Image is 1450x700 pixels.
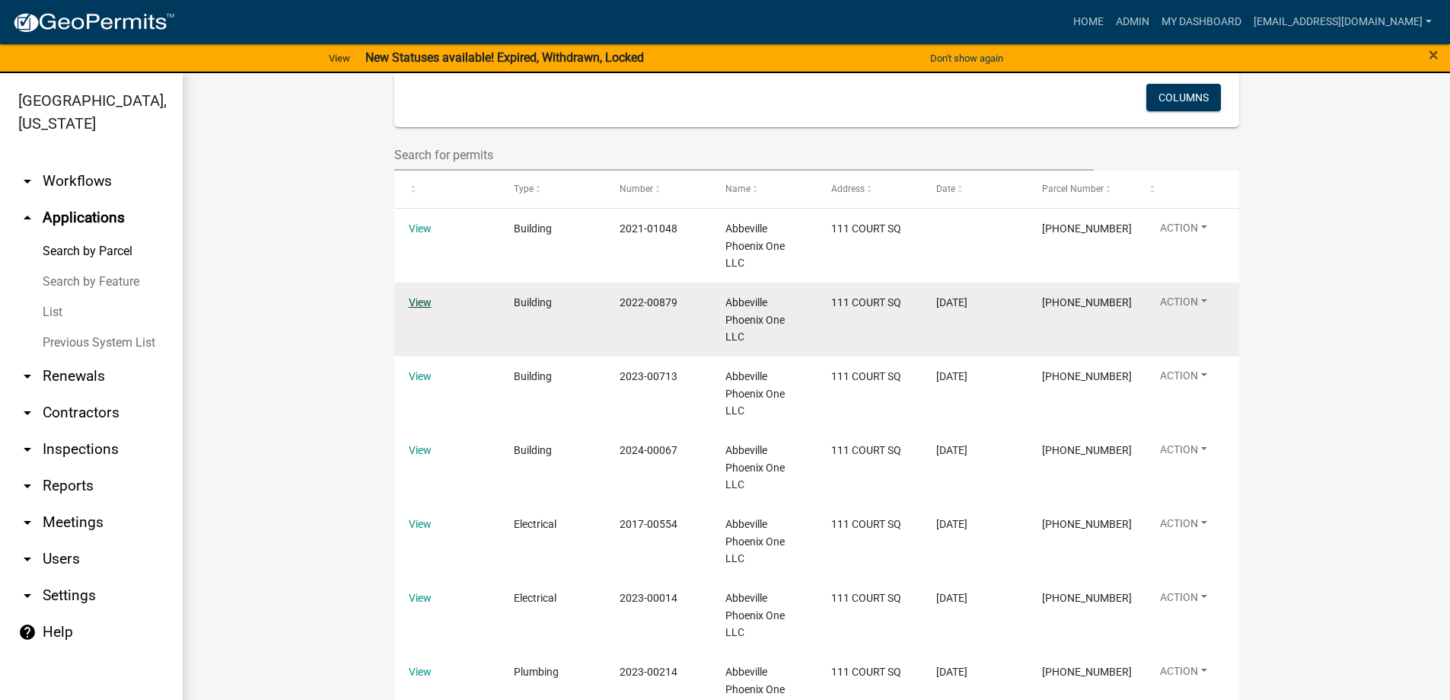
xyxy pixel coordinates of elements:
[605,171,711,207] datatable-header-cell: Number
[1042,222,1132,235] span: 109-13-06-017
[936,444,967,456] span: 1/23/2024
[620,370,677,382] span: 2023-00713
[1042,592,1132,604] span: 109-13-06-017
[18,172,37,190] i: arrow_drop_down
[514,296,552,308] span: Building
[620,666,677,678] span: 2023-00214
[514,444,552,456] span: Building
[1248,8,1438,37] a: [EMAIL_ADDRESS][DOMAIN_NAME]
[394,139,1095,171] input: Search for permits
[924,46,1009,71] button: Don't show again
[499,171,605,207] datatable-header-cell: Type
[620,296,677,308] span: 2022-00879
[725,296,785,344] span: Abbeville Phoenix One LLC
[1028,171,1133,207] datatable-header-cell: Parcel Number
[831,296,901,308] span: 111 COURT SQ
[620,518,677,530] span: 2017-00554
[409,518,432,530] a: View
[817,171,923,207] datatable-header-cell: Address
[1429,46,1439,64] button: Close
[409,370,432,382] a: View
[514,222,552,235] span: Building
[1148,663,1219,686] button: Action
[514,518,556,530] span: Electrical
[514,184,534,194] span: Type
[725,592,785,639] span: Abbeville Phoenix One LLC
[831,592,901,604] span: 111 COURT SQ
[1042,666,1132,678] span: 109-13-06-017
[514,666,559,678] span: Plumbing
[1042,184,1104,194] span: Parcel Number
[409,222,432,235] a: View
[18,367,37,385] i: arrow_drop_down
[323,46,356,71] a: View
[18,513,37,532] i: arrow_drop_down
[1148,368,1219,390] button: Action
[18,587,37,605] i: arrow_drop_down
[18,404,37,422] i: arrow_drop_down
[1148,220,1219,242] button: Action
[936,296,967,308] span: 9/9/2022
[831,666,901,678] span: 111 COURT SQ
[1110,8,1155,37] a: Admin
[620,222,677,235] span: 2021-01048
[1146,84,1221,111] button: Columns
[725,444,785,491] span: Abbeville Phoenix One LLC
[725,518,785,565] span: Abbeville Phoenix One LLC
[1148,294,1219,316] button: Action
[936,518,967,530] span: 7/27/2017
[1067,8,1110,37] a: Home
[18,477,37,495] i: arrow_drop_down
[922,171,1028,207] datatable-header-cell: Date
[831,222,901,235] span: 111 COURT SQ
[18,623,37,641] i: help
[409,592,432,604] a: View
[831,444,901,456] span: 111 COURT SQ
[725,184,750,194] span: Name
[514,370,552,382] span: Building
[18,550,37,568] i: arrow_drop_down
[831,184,865,194] span: Address
[18,209,37,227] i: arrow_drop_up
[725,222,785,270] span: Abbeville Phoenix One LLC
[1042,370,1132,382] span: 109-13-06-017
[1042,444,1132,456] span: 109-13-06-017
[620,444,677,456] span: 2024-00067
[1042,518,1132,530] span: 109-13-06-017
[936,592,967,604] span: 1/6/2023
[409,296,432,308] a: View
[1148,442,1219,464] button: Action
[18,440,37,459] i: arrow_drop_down
[711,171,817,207] datatable-header-cell: Name
[936,370,967,382] span: 7/19/2023
[1148,516,1219,538] button: Action
[831,370,901,382] span: 111 COURT SQ
[1429,44,1439,66] span: ×
[1155,8,1248,37] a: My Dashboard
[725,370,785,417] span: Abbeville Phoenix One LLC
[409,444,432,456] a: View
[620,184,653,194] span: Number
[514,592,556,604] span: Electrical
[409,666,432,678] a: View
[365,50,644,65] strong: New Statuses available! Expired, Withdrawn, Locked
[1042,296,1132,308] span: 109-13-06-017
[620,592,677,604] span: 2023-00014
[936,184,955,194] span: Date
[936,666,967,678] span: 2/28/2023
[831,518,901,530] span: 111 COURT SQ
[1148,590,1219,612] button: Action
